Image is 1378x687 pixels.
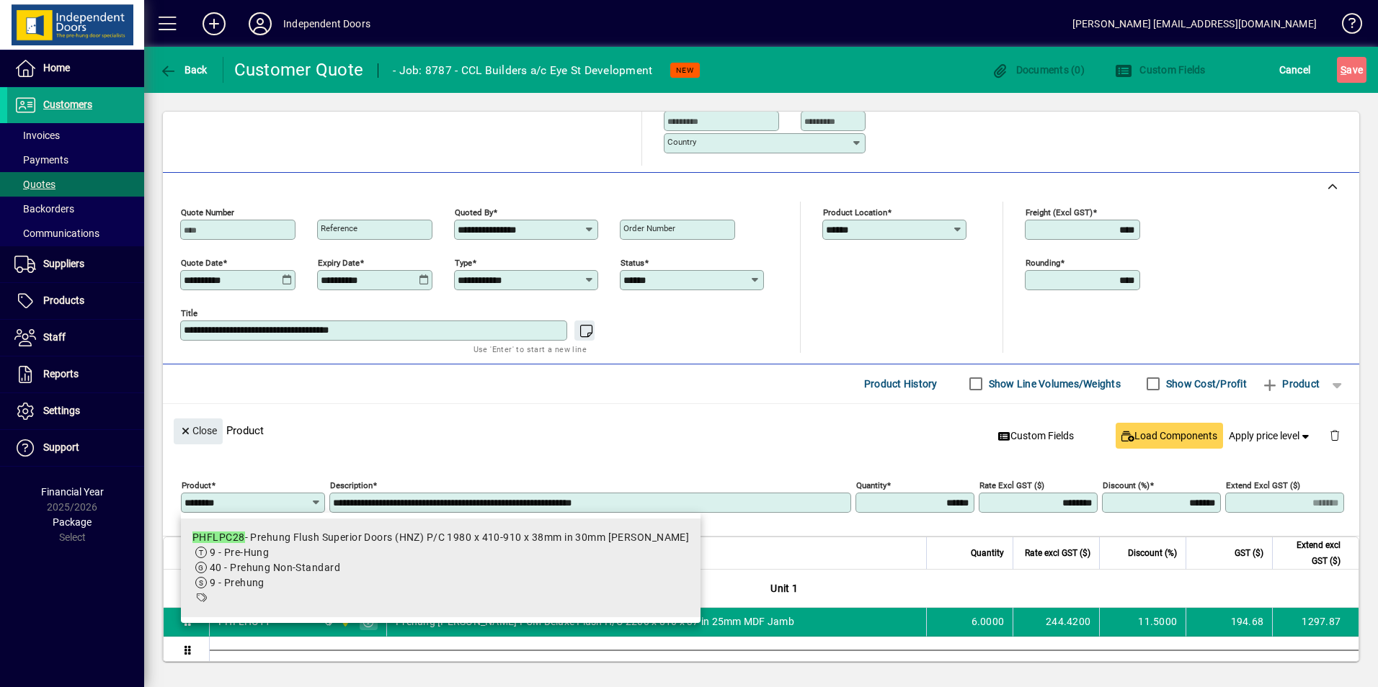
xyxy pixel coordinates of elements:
[1235,545,1263,561] span: GST ($)
[474,341,587,357] mat-hint: Use 'Enter' to start a new line
[7,221,144,246] a: Communications
[7,246,144,282] a: Suppliers
[7,393,144,429] a: Settings
[856,480,886,490] mat-label: Quantity
[7,430,144,466] a: Support
[1163,377,1247,391] label: Show Cost/Profit
[1026,207,1093,217] mat-label: Freight (excl GST)
[1229,428,1312,444] span: Apply price level
[1341,58,1363,81] span: ave
[676,66,694,75] span: NEW
[971,545,1004,561] span: Quantity
[144,57,223,83] app-page-header-button: Back
[992,423,1080,449] button: Custom Fields
[181,207,234,217] mat-label: Quote number
[43,368,79,380] span: Reports
[623,223,675,233] mat-label: Order number
[210,562,340,573] span: 40 - Prehung Non-Standard
[7,197,144,221] a: Backorders
[1226,480,1300,490] mat-label: Extend excl GST ($)
[1223,423,1318,449] button: Apply price level
[321,223,357,233] mat-label: Reference
[1128,545,1177,561] span: Discount (%)
[621,257,644,267] mat-label: Status
[864,372,938,395] span: Product History
[163,404,1359,457] div: Product
[43,331,66,343] span: Staff
[1026,257,1060,267] mat-label: Rounding
[43,295,84,306] span: Products
[330,480,373,490] mat-label: Description
[7,356,144,392] a: Reports
[393,59,652,82] div: - Job: 8787 - CCL Builders a/c Eye St Development
[43,405,80,416] span: Settings
[210,577,265,588] span: 9 - Prehung
[14,130,60,141] span: Invoices
[41,486,104,498] span: Financial Year
[14,203,74,215] span: Backorders
[979,480,1044,490] mat-label: Rate excl GST ($)
[987,57,1088,83] button: Documents (0)
[234,58,364,81] div: Customer Quote
[986,377,1121,391] label: Show Line Volumes/Weights
[858,371,943,397] button: Product History
[991,64,1085,76] span: Documents (0)
[1341,64,1346,76] span: S
[455,207,493,217] mat-label: Quoted by
[174,418,223,444] button: Close
[1279,58,1311,81] span: Cancel
[7,148,144,172] a: Payments
[170,423,226,436] app-page-header-button: Close
[182,480,211,490] mat-label: Product
[455,257,472,267] mat-label: Type
[1121,428,1217,444] span: Load Components
[1337,57,1366,83] button: Save
[14,228,99,239] span: Communications
[972,614,1005,629] span: 6.0000
[283,12,370,35] div: Independent Doors
[43,258,84,269] span: Suppliers
[7,172,144,197] a: Quotes
[14,179,55,190] span: Quotes
[1116,423,1223,449] button: Load Components
[237,11,283,37] button: Profile
[210,547,269,558] span: 9 - Pre-Hung
[823,207,887,217] mat-label: Product location
[43,441,79,453] span: Support
[1281,537,1341,569] span: Extend excl GST ($)
[1099,608,1186,637] td: 11.5000
[43,99,92,110] span: Customers
[181,307,197,318] mat-label: Title
[667,137,696,147] mat-label: Country
[191,11,237,37] button: Add
[192,530,689,545] div: - Prehung Flush Superior Doors (HNZ) P/C 1980 x 410-910 x 38mm in 30mm [PERSON_NAME]
[1115,64,1206,76] span: Custom Fields
[181,518,701,617] mat-option: PHFLPC28 - Prehung Flush Superior Doors (HNZ) P/C 1980 x 410-910 x 38mm in 30mm FJ Pine
[14,154,68,166] span: Payments
[1331,3,1360,50] a: Knowledge Base
[1111,57,1209,83] button: Custom Fields
[998,428,1075,444] span: Custom Fields
[7,320,144,356] a: Staff
[1317,428,1352,441] app-page-header-button: Delete
[7,50,144,86] a: Home
[1186,608,1272,637] td: 194.68
[179,419,217,443] span: Close
[43,62,70,73] span: Home
[1276,57,1315,83] button: Cancel
[181,257,223,267] mat-label: Quote date
[318,257,360,267] mat-label: Expiry date
[1022,614,1090,629] div: 244.4200
[53,516,92,528] span: Package
[210,570,1359,607] div: Unit 1
[1025,545,1090,561] span: Rate excl GST ($)
[1072,12,1317,35] div: [PERSON_NAME] [EMAIL_ADDRESS][DOMAIN_NAME]
[1103,480,1150,490] mat-label: Discount (%)
[7,283,144,319] a: Products
[192,531,245,543] em: PHFLPC28
[7,123,144,148] a: Invoices
[1317,418,1352,453] button: Delete
[156,57,211,83] button: Back
[1272,608,1359,637] td: 1297.87
[159,64,208,76] span: Back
